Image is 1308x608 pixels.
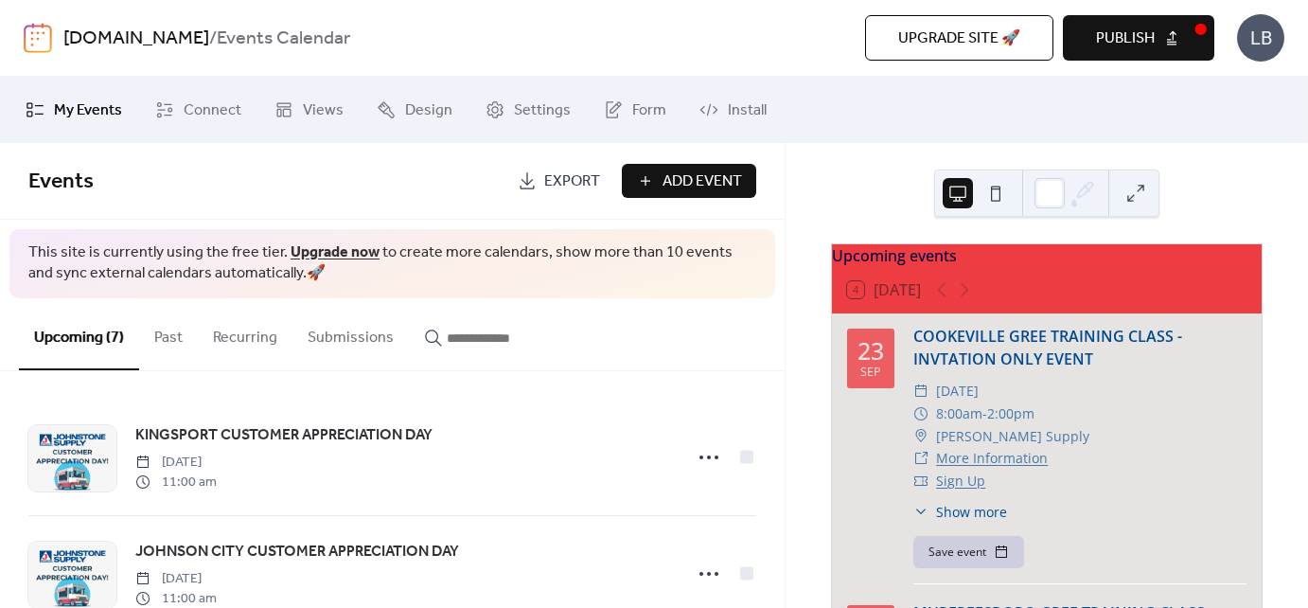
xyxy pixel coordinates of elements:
[1063,15,1214,61] button: Publish
[291,238,380,267] a: Upgrade now
[135,540,459,564] a: JOHNSON CITY CUSTOMER APPRECIATION DAY
[936,380,979,402] span: [DATE]
[405,99,452,122] span: Design
[514,99,571,122] span: Settings
[260,84,358,135] a: Views
[857,339,884,363] div: 23
[865,15,1053,61] button: Upgrade site 🚀
[63,21,209,57] a: [DOMAIN_NAME]
[141,84,256,135] a: Connect
[135,424,433,447] span: KINGSPORT CUSTOMER APPRECIATION DAY
[913,502,1007,522] button: ​Show more
[217,21,350,57] b: Events Calendar
[663,170,742,193] span: Add Event
[54,99,122,122] span: My Events
[198,298,292,368] button: Recurring
[936,472,985,490] a: Sign Up
[1096,27,1155,50] span: Publish
[362,84,467,135] a: Design
[898,27,1020,50] span: Upgrade site 🚀
[913,425,928,448] div: ​
[139,298,198,368] button: Past
[622,164,756,198] button: Add Event
[936,502,1007,522] span: Show more
[135,569,217,589] span: [DATE]
[913,326,1182,369] a: COOKEVILLE GREE TRAINING CLASS - INVTATION ONLY EVENT
[135,453,217,473] span: [DATE]
[135,423,433,448] a: KINGSPORT CUSTOMER APPRECIATION DAY
[728,99,767,122] span: Install
[632,99,666,122] span: Form
[292,298,409,368] button: Submissions
[936,402,982,425] span: 8:00am
[28,161,94,203] span: Events
[913,470,928,492] div: ​
[19,298,139,370] button: Upcoming (7)
[209,21,217,57] b: /
[504,164,614,198] a: Export
[544,170,600,193] span: Export
[832,244,1262,267] div: Upcoming events
[471,84,585,135] a: Settings
[982,402,987,425] span: -
[590,84,681,135] a: Form
[913,380,928,402] div: ​
[135,541,459,563] span: JOHNSON CITY CUSTOMER APPRECIATION DAY
[303,99,344,122] span: Views
[860,367,881,379] div: Sep
[936,449,1048,467] a: More Information
[685,84,781,135] a: Install
[913,402,928,425] div: ​
[913,536,1024,568] button: Save event
[24,23,52,53] img: logo
[135,473,217,492] span: 11:00 am
[184,99,241,122] span: Connect
[913,502,928,522] div: ​
[1237,14,1284,62] div: LB
[913,447,928,470] div: ​
[936,425,1089,448] span: [PERSON_NAME] Supply
[28,242,756,285] span: This site is currently using the free tier. to create more calendars, show more than 10 events an...
[11,84,136,135] a: My Events
[987,402,1034,425] span: 2:00pm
